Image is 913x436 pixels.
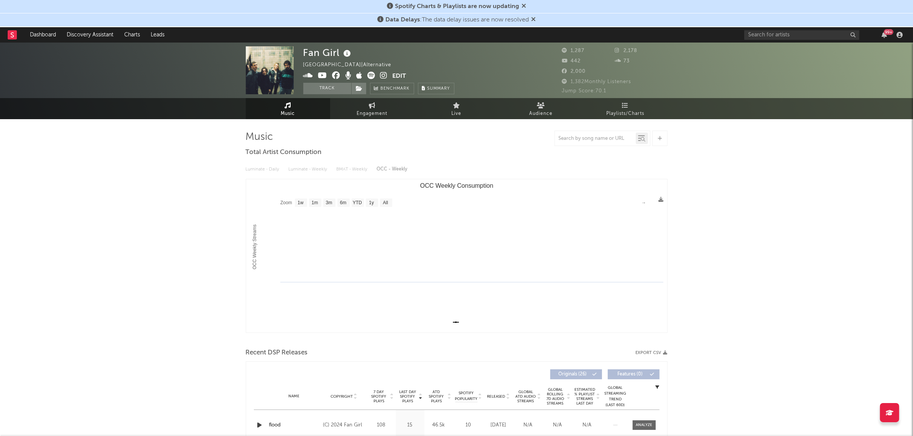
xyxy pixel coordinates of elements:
[455,390,477,402] span: Spotify Popularity
[420,182,493,189] text: OCC Weekly Consumption
[415,98,499,119] a: Live
[381,84,410,93] span: Benchmark
[515,421,541,429] div: N/A
[61,27,119,43] a: Discovery Assistant
[521,3,526,10] span: Dismiss
[550,369,602,379] button: Originals(26)
[545,421,571,429] div: N/A
[531,17,536,23] span: Dismiss
[642,200,646,205] text: →
[303,83,351,94] button: Track
[383,200,388,206] text: All
[608,369,660,379] button: Features(0)
[340,200,346,206] text: 6m
[395,3,519,10] span: Spotify Charts & Playlists are now updating
[515,390,536,403] span: Global ATD Audio Streams
[370,83,414,94] a: Benchmark
[323,421,365,430] div: (C) 2024 Fan Girl
[326,200,332,206] text: 3m
[613,372,648,377] span: Features ( 0 )
[555,136,636,142] input: Search by song name or URL
[303,61,400,70] div: [GEOGRAPHIC_DATA] | Alternative
[369,200,374,206] text: 1y
[455,421,482,429] div: 10
[246,148,322,157] span: Total Artist Consumption
[529,109,553,118] span: Audience
[574,421,600,429] div: N/A
[269,393,319,399] div: Name
[246,179,667,333] svg: OCC Weekly Consumption
[357,109,388,118] span: Engagement
[583,98,668,119] a: Playlists/Charts
[246,98,330,119] a: Music
[418,83,454,94] button: Summary
[398,390,418,403] span: Last Day Spotify Plays
[615,59,630,64] span: 73
[369,421,394,429] div: 108
[330,98,415,119] a: Engagement
[352,200,362,206] text: YTD
[303,46,353,59] div: Fan Girl
[562,69,586,74] span: 2,000
[393,72,406,81] button: Edit
[298,200,304,206] text: 1w
[385,17,420,23] span: Data Delays
[604,385,627,408] div: Global Streaming Trend (Last 60D)
[452,109,462,118] span: Live
[606,109,644,118] span: Playlists/Charts
[269,421,319,429] a: flood
[636,351,668,355] button: Export CSV
[555,372,591,377] span: Originals ( 26 )
[574,387,596,406] span: Estimated % Playlist Streams Last Day
[882,32,887,38] button: 99+
[486,421,512,429] div: [DATE]
[545,387,566,406] span: Global Rolling 7D Audio Streams
[562,48,585,53] span: 1,287
[426,390,447,403] span: ATD Spotify Plays
[884,29,893,35] div: 99 +
[119,27,145,43] a: Charts
[487,394,505,399] span: Released
[281,109,295,118] span: Music
[744,30,859,40] input: Search for artists
[369,390,389,403] span: 7 Day Spotify Plays
[562,79,632,84] span: 1,382 Monthly Listeners
[385,17,529,23] span: : The data delay issues are now resolved
[252,225,257,269] text: OCC Weekly Streams
[145,27,170,43] a: Leads
[280,200,292,206] text: Zoom
[428,87,450,91] span: Summary
[426,421,451,429] div: 46.5k
[562,89,607,93] span: Jump Score: 70.1
[398,421,423,429] div: 15
[246,348,308,357] span: Recent DSP Releases
[562,59,581,64] span: 442
[25,27,61,43] a: Dashboard
[331,394,353,399] span: Copyright
[615,48,637,53] span: 2,178
[499,98,583,119] a: Audience
[311,200,318,206] text: 1m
